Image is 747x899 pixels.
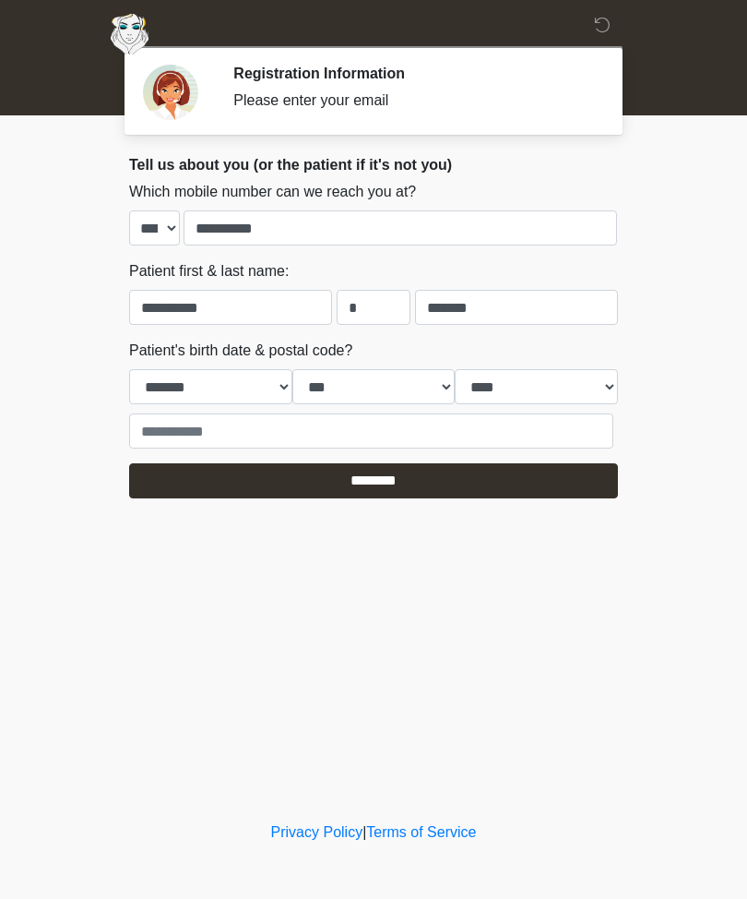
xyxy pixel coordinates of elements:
[129,156,618,174] h2: Tell us about you (or the patient if it's not you)
[129,340,352,362] label: Patient's birth date & postal code?
[129,181,416,203] label: Which mobile number can we reach you at?
[233,90,590,112] div: Please enter your email
[111,14,148,54] img: Aesthetically Yours Wellness Spa Logo
[362,824,366,840] a: |
[366,824,476,840] a: Terms of Service
[271,824,363,840] a: Privacy Policy
[129,260,289,282] label: Patient first & last name:
[233,65,590,82] h2: Registration Information
[143,65,198,120] img: Agent Avatar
